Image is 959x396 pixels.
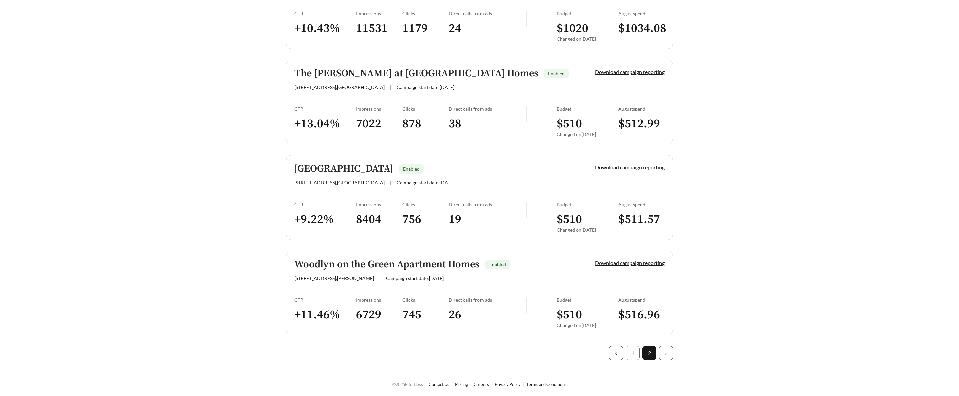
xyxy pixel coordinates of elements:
a: Terms and Conditions [526,382,567,387]
span: Enabled [548,71,565,76]
h3: $ 1020 [557,21,618,36]
div: Clicks [402,106,449,112]
a: [GEOGRAPHIC_DATA]Enabled[STREET_ADDRESS],[GEOGRAPHIC_DATA]|Campaign start date:[DATE]Download cam... [286,155,673,240]
div: Budget [557,11,618,16]
span: © 2025 Effortless [392,382,423,387]
img: line [526,11,527,27]
h3: $ 510 [557,116,618,131]
h3: $ 510 [557,307,618,322]
img: line [526,202,527,218]
div: Clicks [402,202,449,207]
div: Budget [557,202,618,207]
img: line [526,297,527,313]
div: August spend [618,202,665,207]
h3: 745 [402,307,449,322]
div: Changed on [DATE] [557,36,618,42]
div: Changed on [DATE] [557,227,618,233]
h3: $ 1034.08 [618,21,665,36]
h3: 11531 [356,21,402,36]
h3: 38 [449,116,526,131]
div: Changed on [DATE] [557,322,618,328]
div: Budget [557,106,618,112]
a: 1 [626,346,639,360]
h3: $ 512.99 [618,116,665,131]
div: CTR [294,106,356,112]
span: | [390,84,391,90]
div: Impressions [356,106,402,112]
div: Clicks [402,11,449,16]
div: August spend [618,297,665,303]
span: right [664,351,668,355]
a: Contact Us [429,382,449,387]
h3: + 9.22 % [294,212,356,227]
div: Budget [557,297,618,303]
div: Direct calls from ads [449,202,526,207]
button: right [659,346,673,360]
h3: 24 [449,21,526,36]
h3: 756 [402,212,449,227]
div: Direct calls from ads [449,11,526,16]
h5: Woodlyn on the Green Apartment Homes [294,259,479,270]
div: Clicks [402,297,449,303]
span: Enabled [489,262,506,267]
h3: 8404 [356,212,402,227]
a: Download campaign reporting [595,69,665,75]
span: [STREET_ADDRESS] , [PERSON_NAME] [294,275,374,281]
a: Woodlyn on the Green Apartment HomesEnabled[STREET_ADDRESS],[PERSON_NAME]|Campaign start date:[DA... [286,251,673,335]
div: Impressions [356,297,402,303]
a: Privacy Policy [495,382,521,387]
a: The [PERSON_NAME] at [GEOGRAPHIC_DATA] HomesEnabled[STREET_ADDRESS],[GEOGRAPHIC_DATA]|Campaign st... [286,60,673,144]
span: left [614,351,618,355]
h3: $ 511.57 [618,212,665,227]
h3: $ 516.96 [618,307,665,322]
a: Download campaign reporting [595,164,665,170]
h3: + 10.43 % [294,21,356,36]
li: Next Page [659,346,673,360]
li: 2 [642,346,656,360]
a: Careers [474,382,489,387]
li: Previous Page [609,346,623,360]
div: CTR [294,202,356,207]
h3: + 11.46 % [294,307,356,322]
h3: + 13.04 % [294,116,356,131]
div: Direct calls from ads [449,297,526,303]
h3: 1179 [402,21,449,36]
h3: 878 [402,116,449,131]
button: left [609,346,623,360]
div: August spend [618,106,665,112]
a: Pricing [455,382,468,387]
h5: The [PERSON_NAME] at [GEOGRAPHIC_DATA] Homes [294,68,538,79]
span: Campaign start date: [DATE] [397,84,454,90]
span: Campaign start date: [DATE] [397,180,454,185]
h3: 19 [449,212,526,227]
h3: 7022 [356,116,402,131]
div: August spend [618,11,665,16]
span: Enabled [403,166,420,172]
span: [STREET_ADDRESS] , [GEOGRAPHIC_DATA] [294,180,385,185]
span: | [379,275,381,281]
div: Direct calls from ads [449,106,526,112]
span: [STREET_ADDRESS] , [GEOGRAPHIC_DATA] [294,84,385,90]
span: | [390,180,391,185]
a: Download campaign reporting [595,260,665,266]
div: Changed on [DATE] [557,131,618,137]
div: CTR [294,297,356,303]
h3: 6729 [356,307,402,322]
li: 1 [626,346,640,360]
h3: $ 510 [557,212,618,227]
div: Impressions [356,202,402,207]
h5: [GEOGRAPHIC_DATA] [294,163,393,174]
div: CTR [294,11,356,16]
span: Campaign start date: [DATE] [386,275,444,281]
h3: 26 [449,307,526,322]
a: 2 [643,346,656,360]
img: line [526,106,527,122]
div: Impressions [356,11,402,16]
